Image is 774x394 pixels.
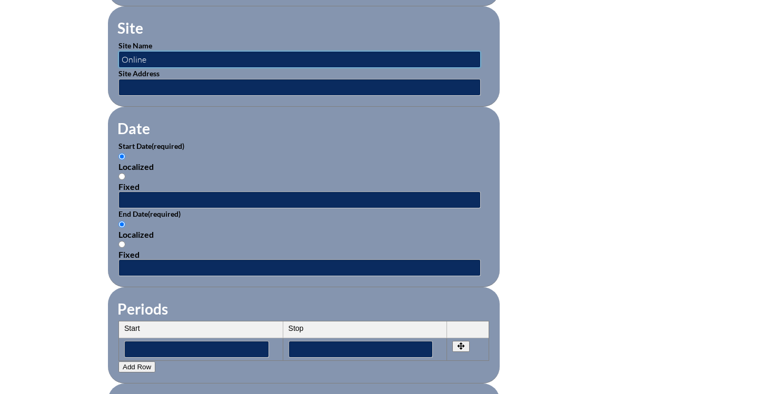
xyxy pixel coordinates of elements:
span: (required) [148,209,181,218]
div: Fixed [118,181,489,191]
div: Localized [118,161,489,171]
th: Start [119,321,283,338]
label: Site Name [118,41,152,50]
input: Fixed [118,241,125,248]
button: Add Row [118,361,155,372]
legend: Date [116,119,151,137]
label: End Date [118,209,181,218]
label: Site Address [118,69,160,78]
div: Fixed [118,249,489,259]
span: (required) [152,142,184,150]
legend: Site [116,19,144,37]
div: Localized [118,229,489,239]
legend: Periods [116,300,169,318]
label: Start Date [118,142,184,150]
input: Localized [118,153,125,160]
input: Localized [118,221,125,228]
input: Fixed [118,173,125,180]
th: Stop [283,321,448,338]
